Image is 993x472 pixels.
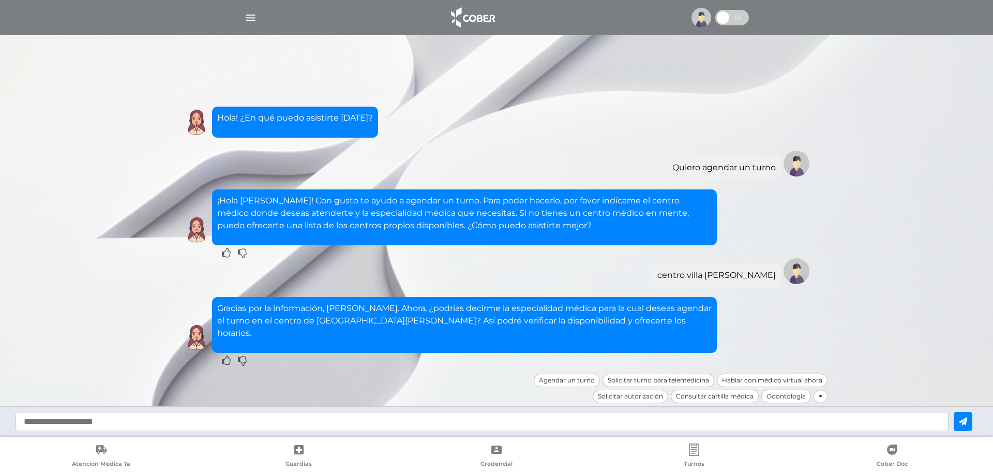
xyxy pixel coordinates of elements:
img: Cober_menu-lines-white.svg [244,11,257,24]
span: Cober Doc [877,460,908,469]
img: logo_cober_home-white.png [445,5,500,30]
div: Quiero agendar un turno [672,161,776,174]
div: Hablar con médico virtual ahora [717,374,827,387]
div: Solicitar turno para telemedicina [603,374,714,387]
a: Credencial [398,444,595,470]
span: Guardias [285,460,312,469]
a: Guardias [200,444,397,470]
span: Credencial [480,460,513,469]
p: Gracias por la información, [PERSON_NAME]. Ahora, ¿podrías decirme la especialidad médica para la... [217,302,712,340]
a: Cober Doc [793,444,991,470]
a: Turnos [595,444,793,470]
p: ¡Hola [PERSON_NAME]! Con gusto te ayudo a agendar un turno. Para poder hacerlo, por favor indícam... [217,195,712,232]
p: Hola! ¿En qué puedo asistirte [DATE]? [217,112,373,124]
div: Agendar un turno [534,374,600,387]
img: Cober IA [184,109,209,135]
span: Turnos [684,460,704,469]
div: centro villa [PERSON_NAME] [657,269,776,282]
img: Cober IA [184,325,209,350]
span: Atención Médica Ya [72,460,130,469]
div: Consultar cartilla médica [671,390,759,403]
a: Atención Médica Ya [2,444,200,470]
div: Solicitar autorización [593,390,668,403]
img: Tu imagen [784,151,809,176]
img: Cober IA [184,217,209,243]
img: profile-placeholder.svg [691,8,711,27]
div: Odontología [761,390,811,403]
img: Tu imagen [784,258,809,284]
